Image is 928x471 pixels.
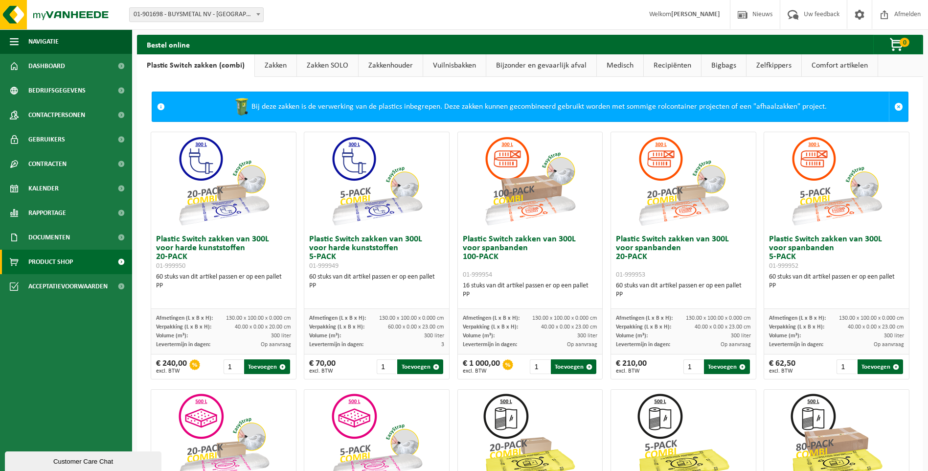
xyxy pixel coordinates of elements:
span: 01-999954 [463,271,492,279]
span: Navigatie [28,29,59,54]
input: 1 [530,359,549,374]
span: 130.00 x 100.00 x 0.000 cm [379,315,444,321]
button: Toevoegen [551,359,596,374]
img: 01-999950 [175,132,272,230]
img: 01-999953 [634,132,732,230]
div: € 1 000,00 [463,359,500,374]
span: Levertermijn in dagen: [309,342,363,348]
input: 1 [837,359,856,374]
span: excl. BTW [463,368,500,374]
img: WB-0240-HPE-GN-50.png [232,97,251,117]
span: 40.00 x 0.00 x 20.00 cm [235,324,291,330]
span: 40.00 x 0.00 x 23.00 cm [848,324,904,330]
div: PP [309,282,444,290]
h3: Plastic Switch zakken van 300L voor spanbanden 20-PACK [616,235,751,279]
button: Toevoegen [858,359,903,374]
span: 01-901698 - BUYSMETAL NV - HARELBEKE [130,8,263,22]
span: 130.00 x 100.00 x 0.000 cm [532,315,597,321]
div: Bij deze zakken is de verwerking van de plastics inbegrepen. Deze zakken kunnen gecombineerd gebr... [170,92,889,121]
div: 60 stuks van dit artikel passen er op een pallet [769,273,904,290]
span: 01-999949 [309,262,339,270]
span: 300 liter [577,333,597,339]
span: 01-999952 [769,262,798,270]
span: 130.00 x 100.00 x 0.000 cm [226,315,291,321]
span: 40.00 x 0.00 x 23.00 cm [541,324,597,330]
div: PP [463,290,598,299]
span: Contactpersonen [28,103,85,127]
button: Toevoegen [704,359,749,374]
span: Afmetingen (L x B x H): [769,315,826,321]
span: Afmetingen (L x B x H): [156,315,213,321]
div: € 210,00 [616,359,647,374]
span: 300 liter [731,333,751,339]
a: Bigbags [702,54,746,77]
div: 60 stuks van dit artikel passen er op een pallet [156,273,291,290]
span: 300 liter [271,333,291,339]
div: € 62,50 [769,359,795,374]
span: Gebruikers [28,127,65,152]
span: excl. BTW [309,368,336,374]
span: Afmetingen (L x B x H): [463,315,520,321]
span: 40.00 x 0.00 x 23.00 cm [695,324,751,330]
a: Bijzonder en gevaarlijk afval [486,54,596,77]
a: Recipiënten [644,54,701,77]
span: Op aanvraag [874,342,904,348]
img: 01-999954 [481,132,579,230]
span: 01-999950 [156,262,185,270]
span: excl. BTW [616,368,647,374]
div: 60 stuks van dit artikel passen er op een pallet [616,282,751,299]
div: 16 stuks van dit artikel passen er op een pallet [463,282,598,299]
span: Afmetingen (L x B x H): [309,315,366,321]
div: € 240,00 [156,359,187,374]
span: Acceptatievoorwaarden [28,274,108,299]
span: Bedrijfsgegevens [28,78,86,103]
span: 3 [441,342,444,348]
span: Rapportage [28,201,66,225]
span: 300 liter [884,333,904,339]
button: 0 [873,35,922,54]
span: Levertermijn in dagen: [769,342,823,348]
span: Dashboard [28,54,65,78]
span: Volume (m³): [309,333,341,339]
span: Volume (m³): [156,333,188,339]
span: excl. BTW [156,368,187,374]
iframe: chat widget [5,449,163,471]
a: Zakken SOLO [297,54,358,77]
a: Medisch [597,54,643,77]
a: Zelfkippers [747,54,801,77]
input: 1 [683,359,703,374]
span: excl. BTW [769,368,795,374]
input: 1 [224,359,243,374]
span: Levertermijn in dagen: [156,342,210,348]
a: Sluit melding [889,92,908,121]
span: Volume (m³): [616,333,648,339]
h3: Plastic Switch zakken van 300L voor spanbanden 100-PACK [463,235,598,279]
span: 0 [900,38,909,47]
button: Toevoegen [397,359,443,374]
a: Plastic Switch zakken (combi) [137,54,254,77]
h3: Plastic Switch zakken van 300L voor harde kunststoffen 20-PACK [156,235,291,270]
span: 01-901698 - BUYSMETAL NV - HARELBEKE [129,7,264,22]
span: Verpakking (L x B x H): [309,324,364,330]
span: Op aanvraag [261,342,291,348]
span: Verpakking (L x B x H): [769,324,824,330]
span: 60.00 x 0.00 x 23.00 cm [388,324,444,330]
span: Verpakking (L x B x H): [156,324,211,330]
div: € 70,00 [309,359,336,374]
span: Kalender [28,176,59,201]
span: Contracten [28,152,67,176]
span: Volume (m³): [769,333,801,339]
span: Product Shop [28,250,73,274]
div: PP [156,282,291,290]
span: Verpakking (L x B x H): [616,324,671,330]
span: Levertermijn in dagen: [616,342,670,348]
h3: Plastic Switch zakken van 300L voor harde kunststoffen 5-PACK [309,235,444,270]
a: Vuilnisbakken [423,54,486,77]
a: Zakkenhouder [359,54,423,77]
strong: [PERSON_NAME] [671,11,720,18]
span: Volume (m³): [463,333,495,339]
span: 300 liter [424,333,444,339]
span: Levertermijn in dagen: [463,342,517,348]
div: PP [616,290,751,299]
span: Verpakking (L x B x H): [463,324,518,330]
